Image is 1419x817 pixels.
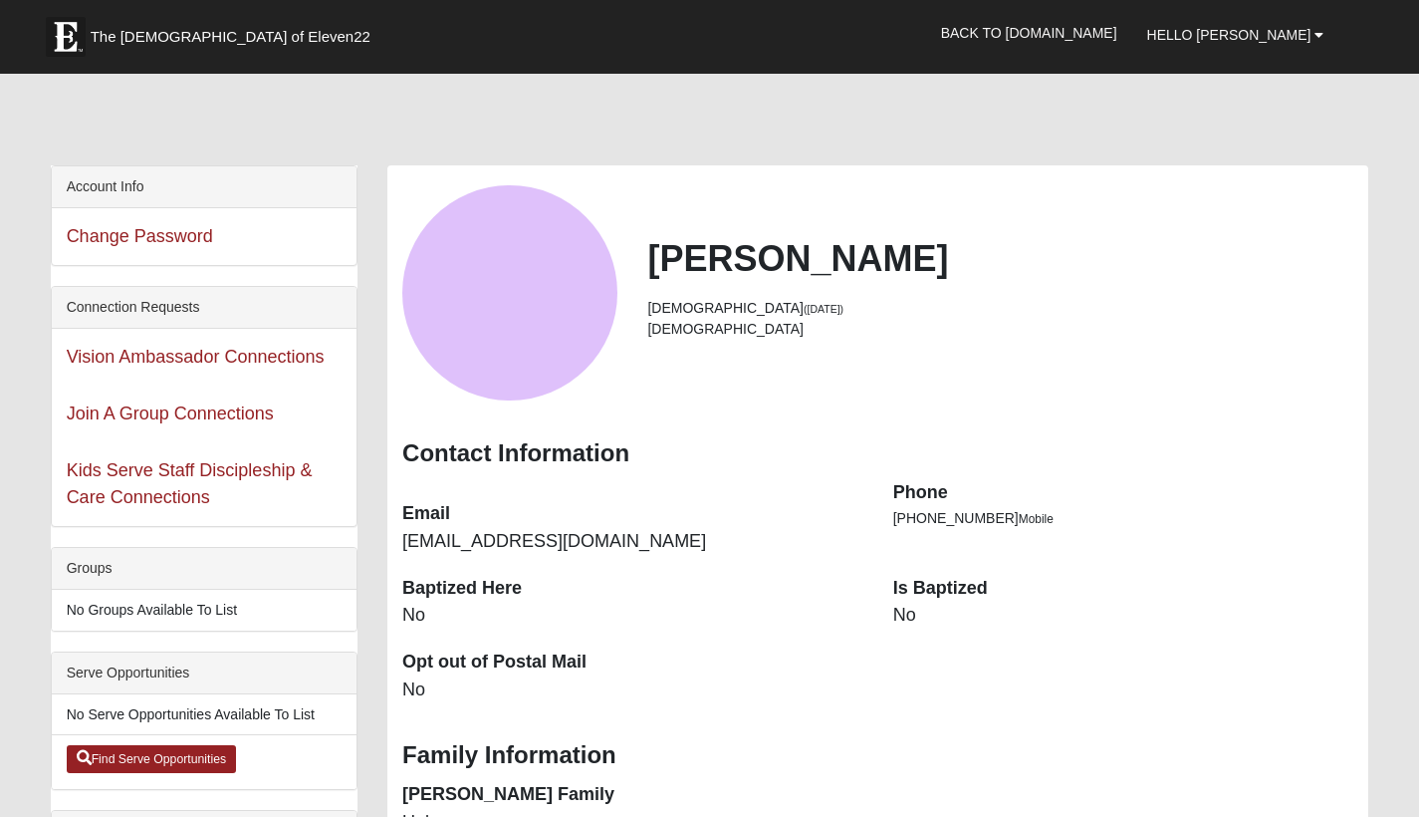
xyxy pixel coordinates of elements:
a: Back to [DOMAIN_NAME] [926,8,1132,58]
li: [DEMOGRAPHIC_DATA] [647,298,1353,319]
li: [DEMOGRAPHIC_DATA] [647,319,1353,340]
a: Change Password [67,226,213,246]
dt: Email [402,501,863,527]
li: No Groups Available To List [52,590,356,631]
dt: Phone [893,480,1354,506]
dt: Opt out of Postal Mail [402,650,863,676]
a: Kids Serve Staff Discipleship & Care Connections [67,460,313,507]
dd: No [402,603,863,629]
div: Groups [52,548,356,590]
div: Account Info [52,166,356,208]
a: Join A Group Connections [67,404,274,423]
h3: Family Information [402,741,1353,770]
a: The [DEMOGRAPHIC_DATA] of Eleven22 [36,7,434,57]
img: Eleven22 logo [46,17,86,57]
dt: [PERSON_NAME] Family [402,782,863,808]
h3: Contact Information [402,439,1353,468]
span: Mobile [1019,512,1054,526]
h2: [PERSON_NAME] [647,237,1353,280]
div: Serve Opportunities [52,653,356,694]
a: Hello [PERSON_NAME] [1132,10,1339,60]
a: Find Serve Opportunities [67,745,237,773]
dd: [EMAIL_ADDRESS][DOMAIN_NAME] [402,529,863,555]
span: Hello [PERSON_NAME] [1147,27,1311,43]
li: [PHONE_NUMBER] [893,508,1354,529]
dt: Is Baptized [893,576,1354,602]
span: The [DEMOGRAPHIC_DATA] of Eleven22 [91,27,370,47]
div: Connection Requests [52,287,356,329]
a: Vision Ambassador Connections [67,347,325,367]
dd: No [893,603,1354,629]
a: View Fullsize Photo [402,185,617,401]
small: ([DATE]) [804,303,843,315]
li: No Serve Opportunities Available To List [52,694,356,735]
dd: No [402,678,863,703]
dt: Baptized Here [402,576,863,602]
